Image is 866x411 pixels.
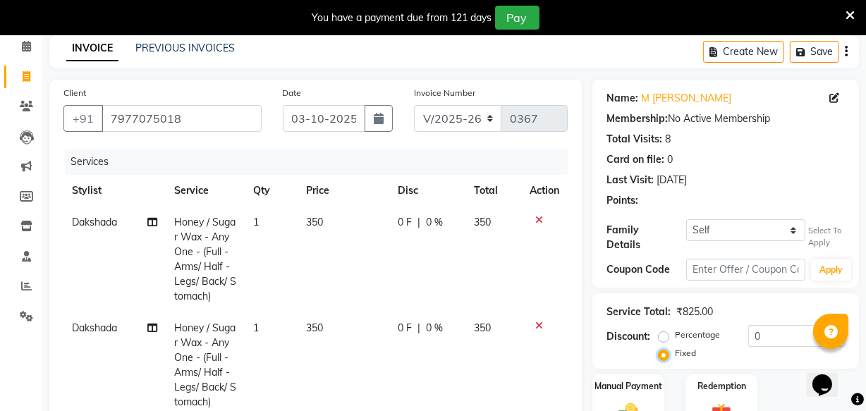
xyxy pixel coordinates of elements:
[283,87,302,99] label: Date
[606,132,662,147] div: Total Visits:
[474,321,491,334] span: 350
[398,215,412,230] span: 0 F
[675,347,696,360] label: Fixed
[657,173,687,188] div: [DATE]
[66,36,118,61] a: INVOICE
[606,173,654,188] div: Last Visit:
[63,87,86,99] label: Client
[245,175,298,207] th: Qty
[606,111,845,126] div: No Active Membership
[641,91,731,106] a: M [PERSON_NAME]
[426,215,443,230] span: 0 %
[606,91,638,106] div: Name:
[65,149,578,175] div: Services
[417,321,420,336] span: |
[306,216,323,228] span: 350
[417,215,420,230] span: |
[606,223,686,252] div: Family Details
[306,321,323,334] span: 350
[312,11,492,25] div: You have a payment due from 121 days
[594,380,662,393] label: Manual Payment
[102,105,262,132] input: Search by Name/Mobile/Email/Code
[606,262,686,277] div: Coupon Code
[72,321,117,334] span: Dakshada
[790,41,839,63] button: Save
[808,225,845,249] div: Select To Apply
[703,41,784,63] button: Create New
[298,175,389,207] th: Price
[676,305,713,319] div: ₹825.00
[426,321,443,336] span: 0 %
[521,175,568,207] th: Action
[414,87,475,99] label: Invoice Number
[697,380,746,393] label: Redemption
[63,175,166,207] th: Stylist
[253,321,259,334] span: 1
[495,6,539,30] button: Pay
[174,321,236,408] span: Honey / Sugar Wax - Any One - (Full - Arms/ Half - Legs/ Back/ Stomach)
[465,175,521,207] th: Total
[389,175,465,207] th: Disc
[474,216,491,228] span: 350
[174,216,236,302] span: Honey / Sugar Wax - Any One - (Full - Arms/ Half - Legs/ Back/ Stomach)
[166,175,245,207] th: Service
[606,305,671,319] div: Service Total:
[63,105,103,132] button: +91
[135,42,235,54] a: PREVIOUS INVOICES
[665,132,671,147] div: 8
[686,259,805,281] input: Enter Offer / Coupon Code
[606,193,638,208] div: Points:
[253,216,259,228] span: 1
[606,111,668,126] div: Membership:
[811,259,851,281] button: Apply
[398,321,412,336] span: 0 F
[675,329,720,341] label: Percentage
[667,152,673,167] div: 0
[606,329,650,344] div: Discount:
[72,216,117,228] span: Dakshada
[606,152,664,167] div: Card on file:
[807,355,852,397] iframe: chat widget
